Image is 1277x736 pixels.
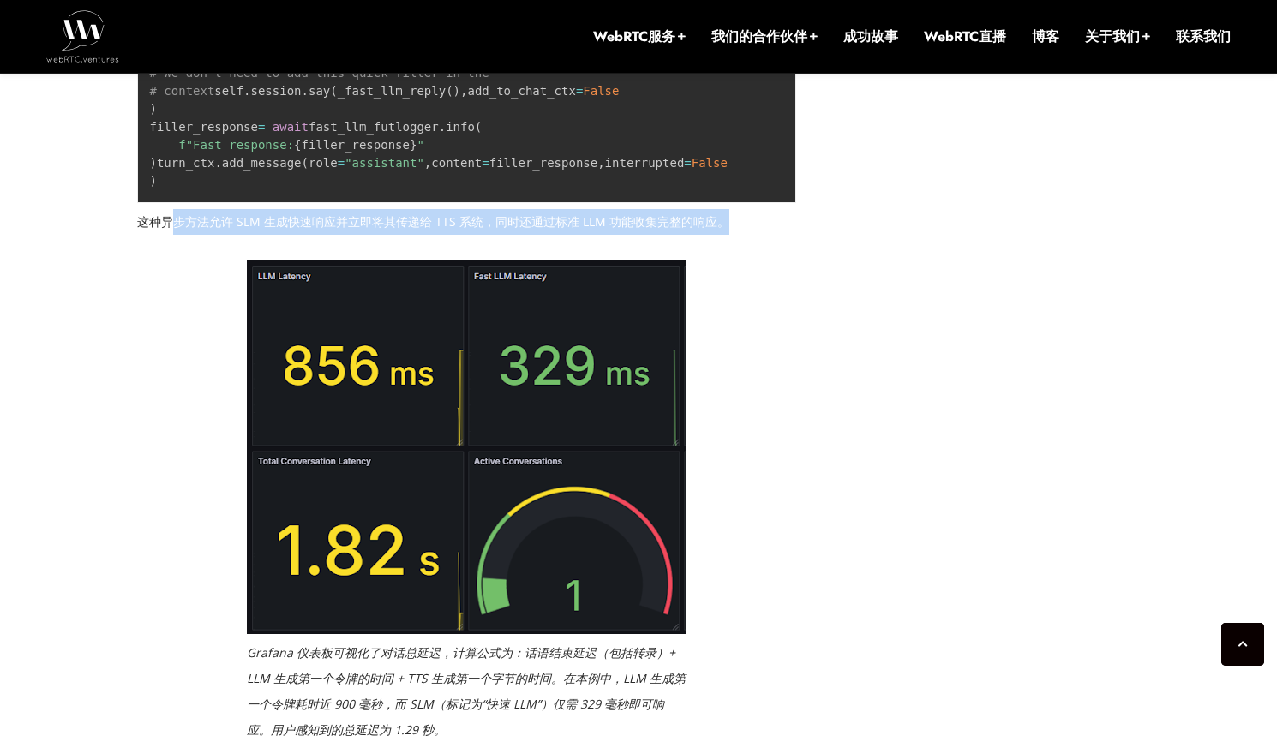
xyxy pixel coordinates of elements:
span: " [417,138,423,152]
a: 联系我们 [1176,27,1231,46]
span: , [460,84,467,98]
span: = [338,156,345,170]
span: await [273,120,309,134]
span: # We don't need to add this quick filler in the [150,66,489,80]
span: f"Fast response: [178,138,294,152]
span: "assistant" [345,156,424,170]
span: } [410,138,417,152]
font: 关于我们 [1085,27,1140,46]
span: ) [150,102,157,116]
a: WebRTC直播 [924,27,1006,46]
img: WebRTC.ventures [46,10,119,62]
a: 成功故事 [843,27,898,46]
span: = [482,156,489,170]
a: 博客 [1032,27,1059,46]
span: { [294,138,301,152]
span: , [597,156,604,170]
span: = [258,120,265,134]
span: filler_response [294,138,417,152]
span: False [583,84,619,98]
span: . [243,84,250,98]
span: = [684,156,691,170]
font: WebRTC服务 [593,27,675,46]
font: 我们的合作伙伴 [711,27,807,46]
span: ) [150,174,157,188]
span: . [439,120,446,134]
span: ( [330,84,337,98]
span: False [692,156,728,170]
a: WebRTC服务 [593,27,686,46]
span: ( [446,84,453,98]
span: ( [302,156,309,170]
font: 这种异步方法允许 SLM 生成快速响应并立即将其传递给 TTS 系统，同时还通过标准 LLM 功能收集完整的响应。 [137,213,729,230]
span: , [424,156,431,170]
span: # context [150,84,215,98]
span: ) [453,84,460,98]
span: = [576,84,583,98]
img: Grafana 仪表板可视化总对话延迟 [247,260,686,634]
span: ) [150,156,157,170]
a: 关于我们 [1085,27,1150,46]
span: . [302,84,309,98]
span: . [214,156,221,170]
span: ( [475,120,482,134]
